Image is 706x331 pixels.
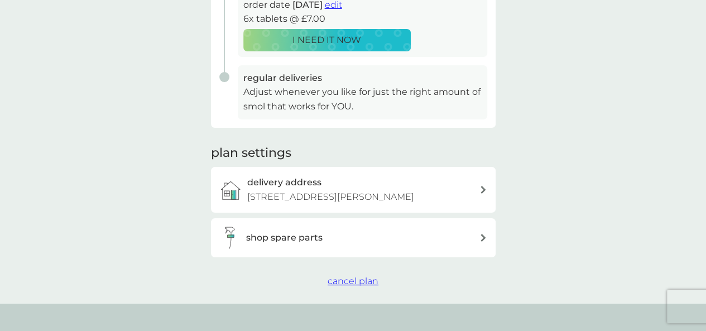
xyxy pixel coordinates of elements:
[243,29,411,51] button: I NEED IT NOW
[328,276,378,286] span: cancel plan
[292,33,361,47] p: I NEED IT NOW
[247,190,414,204] p: [STREET_ADDRESS][PERSON_NAME]
[328,274,378,289] button: cancel plan
[247,175,321,190] h3: delivery address
[243,71,482,85] h3: regular deliveries
[211,167,496,212] a: delivery address[STREET_ADDRESS][PERSON_NAME]
[246,231,323,245] h3: shop spare parts
[243,12,482,26] p: 6x tablets @ £7.00
[211,218,496,257] button: shop spare parts
[211,145,291,162] h2: plan settings
[243,85,482,113] p: Adjust whenever you like for just the right amount of smol that works for YOU.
